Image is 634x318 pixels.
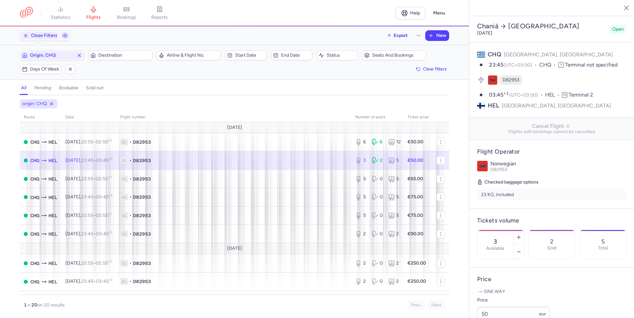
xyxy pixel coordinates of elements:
time: [DATE] [477,30,492,36]
span: Helsinki-vantaa, Helsinki, Finland [49,260,57,267]
th: Flight number [116,112,351,122]
span: [DATE], [65,158,112,163]
h4: sold out [86,85,103,91]
span: Days of week [30,67,59,72]
div: 0 [372,260,383,267]
span: – [81,176,112,182]
span: Souda, Chaniá, Greece [30,230,39,238]
p: 2 [550,238,553,245]
span: Helsinki-vantaa, Helsinki, Finland [49,157,57,164]
div: 0 [372,278,383,285]
span: Souda, Chaniá, Greece [30,212,39,219]
div: 5 [355,212,367,219]
span: (UTC+03:00) [510,92,538,98]
span: flights [86,14,101,20]
button: Export [382,30,412,41]
button: Airline & Flight No. [157,50,221,60]
time: 03:45 [489,92,510,98]
img: Norwegian logo [477,161,488,171]
h5: Checked baggage options [477,178,626,186]
span: 1L [120,139,128,145]
p: Norwegian [490,161,626,167]
span: Souda, Chaniá, Greece [30,138,39,146]
sup: +1 [108,175,112,179]
span: D82953 [133,231,151,237]
h2: Chaniá [GEOGRAPHIC_DATA] [477,22,607,30]
time: 03:45 [96,194,112,200]
time: 22:55 [81,260,93,266]
button: Origin, CHQ [20,50,84,60]
h4: Flight Operator [477,148,626,156]
strong: €75.00 [407,194,423,200]
strong: €50.00 [407,158,423,163]
div: 5 [355,194,367,200]
span: Helsinki-vantaa, Helsinki, Finland [49,278,57,285]
span: (UTC+03:00) [504,62,532,68]
sup: +1 [109,157,112,161]
span: D82953 [503,77,519,83]
span: [DATE], [65,213,112,218]
p: Total [598,246,608,251]
span: Souda, Chaniá, Greece [30,157,39,164]
span: – [81,231,112,237]
p: 5 [601,238,605,245]
time: 02:55 [96,260,112,266]
time: 23:45 [81,194,93,200]
a: bookings [110,6,143,20]
span: Airline & Flight No. [167,53,219,58]
span: 1L [120,260,128,267]
span: • [129,139,132,145]
strong: €75.00 [407,213,423,218]
span: Helsinki-vantaa, Helsinki, Finland [49,194,57,201]
h4: all [21,85,26,91]
span: [DATE] [227,125,242,130]
span: 1L [120,176,128,182]
time: 22:55 [81,176,93,182]
span: 1L [120,157,128,164]
span: Helsinki-vantaa, Helsinki, Finland [49,230,57,238]
span: reports [151,14,168,20]
button: Status [316,50,358,60]
span: HEL [545,91,562,99]
span: D82953 [133,212,151,219]
span: T [558,62,564,68]
figure: D8 airline logo [488,75,497,85]
time: 02:55 [96,139,112,145]
div: 2 [388,278,400,285]
span: D82953 [133,260,151,267]
div: 2 [388,231,400,237]
span: Export [394,33,408,38]
a: reports [143,6,176,20]
strong: €250.00 [407,260,426,266]
span: • [129,157,132,164]
button: New [426,31,449,41]
div: 0 [372,231,383,237]
strong: €90.00 [407,231,423,237]
div: 2 [355,278,367,285]
span: Destination [98,53,150,58]
span: T2 [562,92,567,98]
span: origin: CHQ [22,101,47,107]
sup: +1 [108,212,112,216]
time: 23:45 [81,158,93,163]
span: Status [327,53,356,58]
label: Price [477,296,550,304]
span: [DATE], [65,231,112,237]
button: Clear filters [414,64,449,74]
strong: €65.00 [407,176,423,182]
span: [GEOGRAPHIC_DATA], [GEOGRAPHIC_DATA] [502,101,611,110]
span: Flights with bookings cannot be cancelled [475,129,629,134]
div: 6 [372,139,383,145]
span: bookings [117,14,136,20]
span: [DATE], [65,194,112,200]
button: Days of week [20,64,61,74]
span: – [81,139,112,145]
h4: pending [34,85,51,91]
span: [DATE], [65,278,112,284]
span: 1L [120,278,128,285]
a: flights [77,6,110,20]
span: Souda, Chaniá, Greece [30,175,39,183]
p: Sold [547,246,556,251]
time: 23:45 [81,231,93,237]
sup: +1 [109,193,112,198]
